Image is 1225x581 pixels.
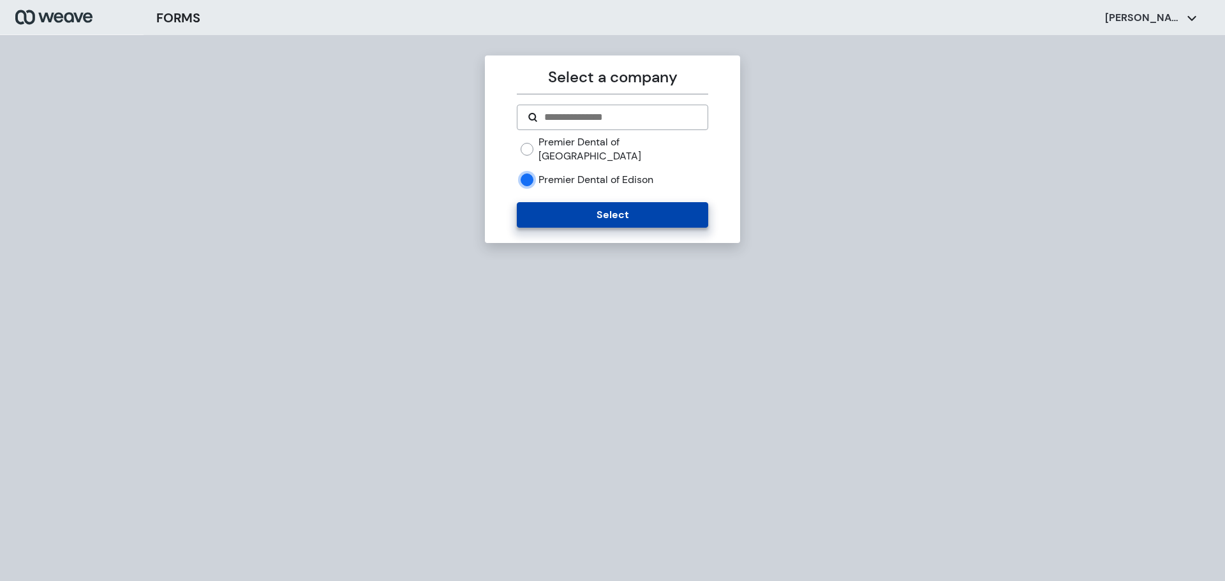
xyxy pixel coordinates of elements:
[156,8,200,27] h3: FORMS
[538,135,708,163] label: Premier Dental of [GEOGRAPHIC_DATA]
[517,202,708,228] button: Select
[517,66,708,89] p: Select a company
[543,110,697,125] input: Search
[1105,11,1182,25] p: [PERSON_NAME]
[538,173,653,187] label: Premier Dental of Edison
